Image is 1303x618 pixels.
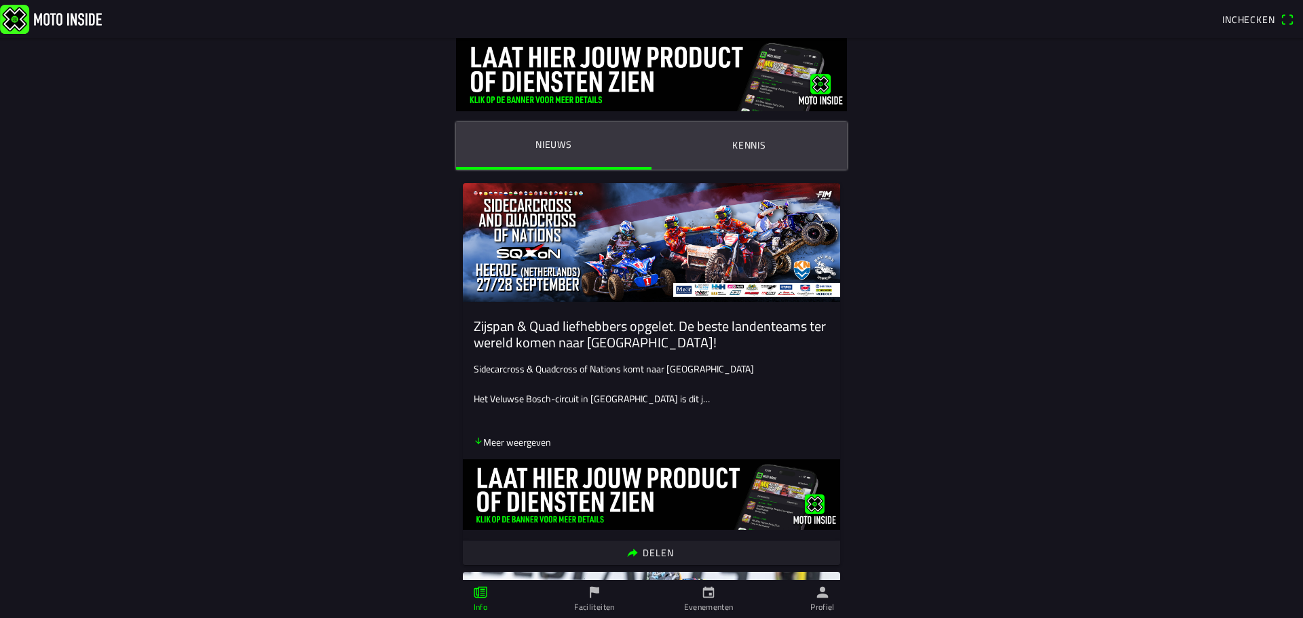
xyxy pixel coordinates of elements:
[463,183,840,302] img: 64v4Apfhk9kRvyee7tCCbhUWCIhqkwx3UzeRWfBS.jpg
[463,541,840,565] ion-button: Delen
[1215,7,1300,31] a: Incheckenqr scanner
[456,38,847,111] img: DquIORQn5pFcG0wREDc6xsoRnKbaxAuyzJmd8qj8.jpg
[474,318,829,351] ion-card-title: Zijspan & Quad liefhebbers opgelet. De beste landenteams ter wereld komen naar [GEOGRAPHIC_DATA]!
[1222,12,1275,26] span: Inchecken
[732,138,766,153] ion-label: Kennis
[815,585,830,600] ion-icon: person
[810,601,835,613] ion-label: Profiel
[535,137,572,152] ion-label: Nieuws
[474,362,829,376] p: Sidecarcross & Quadcross of Nations komt naar [GEOGRAPHIC_DATA]
[474,391,829,406] p: Het Veluwse Bosch-circuit in [GEOGRAPHIC_DATA] is dit j…
[474,435,551,449] p: Meer weergeven
[474,436,483,446] ion-icon: arrow down
[701,585,716,600] ion-icon: calendar
[474,601,487,613] ion-label: Info
[574,601,614,613] ion-label: Faciliteiten
[473,585,488,600] ion-icon: paper
[587,585,602,600] ion-icon: flag
[684,601,734,613] ion-label: Evenementen
[463,459,840,530] img: ovdhpoPiYVyyWxH96Op6EavZdUOyIWdtEOENrLni.jpg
